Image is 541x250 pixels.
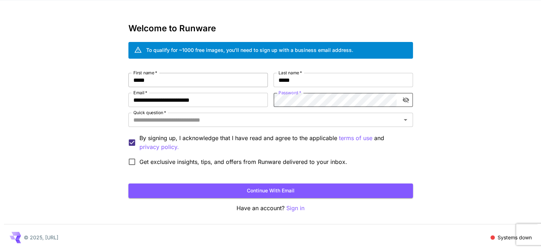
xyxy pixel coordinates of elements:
p: Have an account? [128,204,413,213]
button: toggle password visibility [399,94,412,106]
button: By signing up, I acknowledge that I have read and agree to the applicable terms of use and [139,143,179,151]
button: By signing up, I acknowledge that I have read and agree to the applicable and privacy policy. [339,134,372,143]
button: Sign in [286,204,304,213]
label: First name [133,70,157,76]
button: Continue with email [128,183,413,198]
label: Quick question [133,110,166,116]
label: Last name [279,70,302,76]
span: Get exclusive insights, tips, and offers from Runware delivered to your inbox. [139,158,347,166]
label: Password [279,90,301,96]
p: © 2025, [URL] [24,234,58,241]
h3: Welcome to Runware [128,23,413,33]
p: By signing up, I acknowledge that I have read and agree to the applicable and [139,134,407,151]
div: To qualify for ~1000 free images, you’ll need to sign up with a business email address. [146,46,353,54]
button: Open [401,115,410,125]
label: Email [133,90,147,96]
p: Systems down [498,234,532,241]
p: privacy policy. [139,143,179,151]
p: terms of use [339,134,372,143]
